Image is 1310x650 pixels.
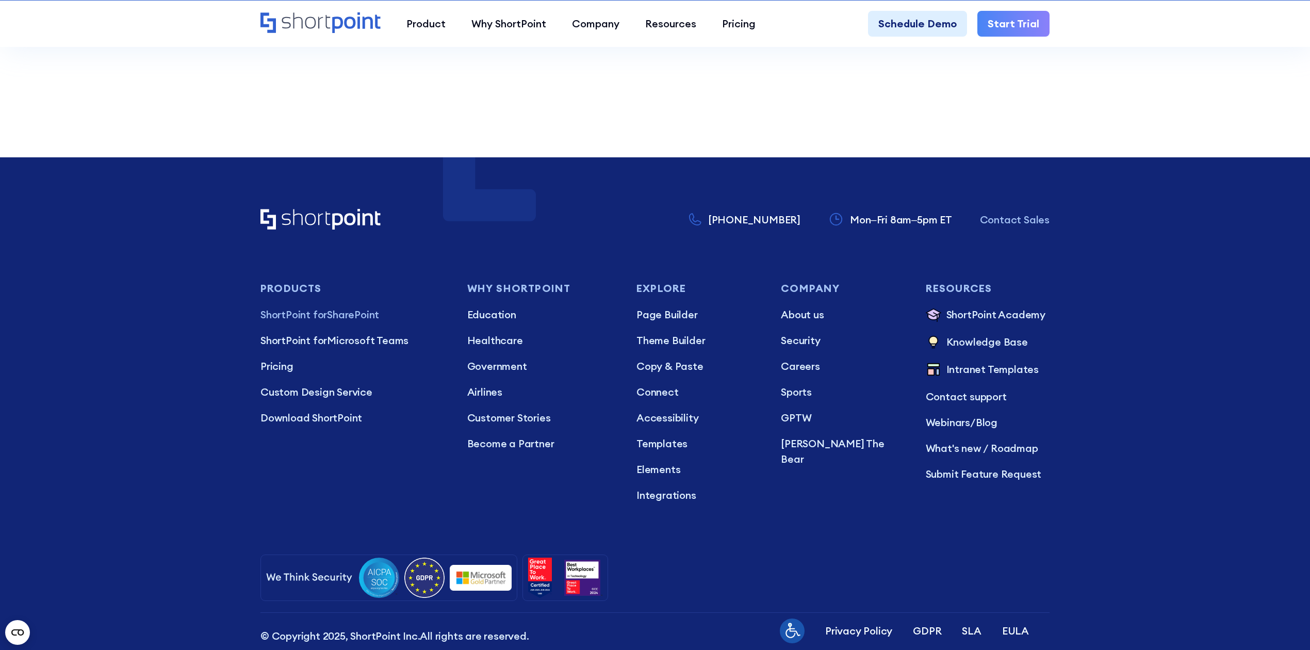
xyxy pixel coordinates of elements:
[458,11,559,37] a: Why ShortPoint
[926,307,1050,324] a: ShortPoint Academy
[260,333,447,348] a: ShortPoint forMicrosoft Teams
[636,488,760,503] a: Integrations
[913,623,941,639] a: GDPR
[636,359,760,374] a: Copy & Paste
[260,12,381,35] a: Home
[260,307,447,322] a: ShortPoint forSharePoint
[926,441,1050,456] a: What's new / Roadmap
[977,11,1050,37] a: Start Trial
[926,334,1050,351] a: Knowledge Base
[260,359,447,374] a: Pricing
[781,307,905,322] a: About us
[260,334,327,347] span: ShortPoint for
[689,212,800,228] a: [PHONE_NUMBER]
[708,212,800,228] p: [PHONE_NUMBER]
[636,436,760,451] a: Templates
[636,283,760,294] h3: Explore
[926,389,1050,404] a: Contact support
[394,11,458,37] a: Product
[260,307,447,322] p: SharePoint
[260,628,529,644] p: All rights are reserved.
[850,212,952,228] p: Mon–Fri 8am–5pm ET
[467,436,616,451] a: Become a Partner
[781,283,905,294] h3: Company
[946,362,1039,379] p: Intranet Templates
[1002,623,1029,639] a: EULA
[636,410,760,426] a: Accessibility
[632,11,709,37] a: Resources
[572,16,619,31] div: Company
[1258,600,1310,650] iframe: Chat Widget
[722,16,756,31] div: Pricing
[467,410,616,426] a: Customer Stories
[781,410,905,426] a: GPTW
[781,359,905,374] a: Careers
[781,333,905,348] a: Security
[260,410,447,426] a: Download ShortPoint
[926,415,1050,430] p: /
[260,283,447,294] h3: Products
[926,416,970,429] a: Webinars
[825,623,892,639] a: Privacy Policy
[926,466,1050,482] a: Submit Feature Request
[645,16,696,31] div: Resources
[467,283,616,294] h3: Why Shortpoint
[467,359,616,374] a: Government
[559,11,632,37] a: Company
[467,333,616,348] a: Healthcare
[406,16,446,31] div: Product
[636,462,760,477] a: Elements
[926,283,1050,294] h3: Resources
[976,416,997,429] a: Blog
[946,307,1045,324] p: ShortPoint Academy
[980,212,1050,228] a: Contact Sales
[636,333,760,348] p: Theme Builder
[781,384,905,400] a: Sports
[962,623,981,639] a: SLA
[709,11,768,37] a: Pricing
[471,16,546,31] div: Why ShortPoint
[5,620,30,645] button: Open CMP widget
[260,629,420,642] span: © Copyright 2025, ShortPoint Inc.
[260,384,447,400] a: Custom Design Service
[781,436,905,467] a: [PERSON_NAME] The Bear
[467,307,616,322] a: Education
[636,384,760,400] a: Connect
[260,209,381,231] a: Home
[926,362,1050,379] a: Intranet Templates
[260,308,327,321] span: ShortPoint for
[946,334,1028,351] p: Knowledge Base
[260,333,447,348] p: Microsoft Teams
[636,307,760,322] p: Page Builder
[467,384,616,400] a: Airlines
